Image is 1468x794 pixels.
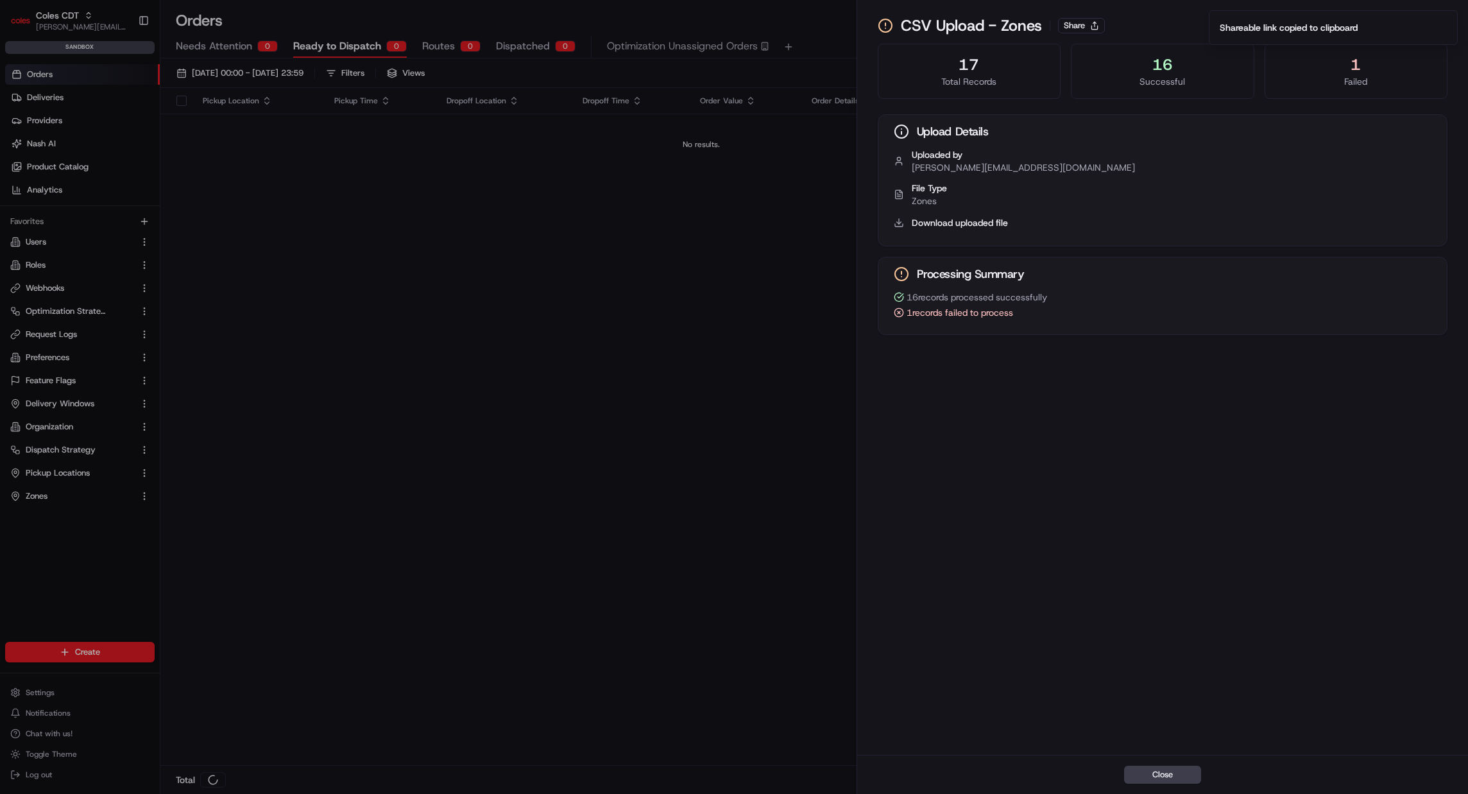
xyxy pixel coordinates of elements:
div: Zones [912,194,1431,207]
div: We're available if you need us! [44,135,162,146]
img: 1736555255976-a54dd68f-1ca7-489b-9aae-adbdc363a1c4 [13,123,36,146]
button: Download uploaded file [912,216,1008,229]
span: 1 records failed to process [907,306,1013,319]
div: 1 [1276,55,1437,75]
div: Processing Summary [878,257,1447,291]
div: Failed [1276,75,1437,88]
div: 💻 [108,187,119,198]
div: Start new chat [44,123,210,135]
div: Successful [1082,75,1243,88]
div: Shareable link copied to clipboard [1220,21,1358,34]
div: CSV Upload - Zones [878,15,1447,36]
button: Share [1058,18,1105,33]
a: 📗Knowledge Base [8,181,103,204]
div: 16 [1082,55,1243,75]
span: 16 records processed successfully [907,291,1047,304]
button: Start new chat [218,126,234,142]
p: Welcome 👋 [13,51,234,72]
img: Nash [13,13,38,39]
a: 💻API Documentation [103,181,211,204]
div: 17 [889,55,1050,75]
span: Pylon [128,218,155,227]
div: File Type [912,182,1431,194]
div: Upload Details [878,115,1447,148]
div: Uploaded by [912,148,1135,161]
div: 📗 [13,187,23,198]
span: Knowledge Base [26,186,98,199]
div: Total Records [889,75,1050,88]
div: [PERSON_NAME][EMAIL_ADDRESS][DOMAIN_NAME] [912,161,1135,174]
span: API Documentation [121,186,206,199]
a: Powered byPylon [90,217,155,227]
button: Close [1124,766,1201,784]
input: Clear [33,83,212,96]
